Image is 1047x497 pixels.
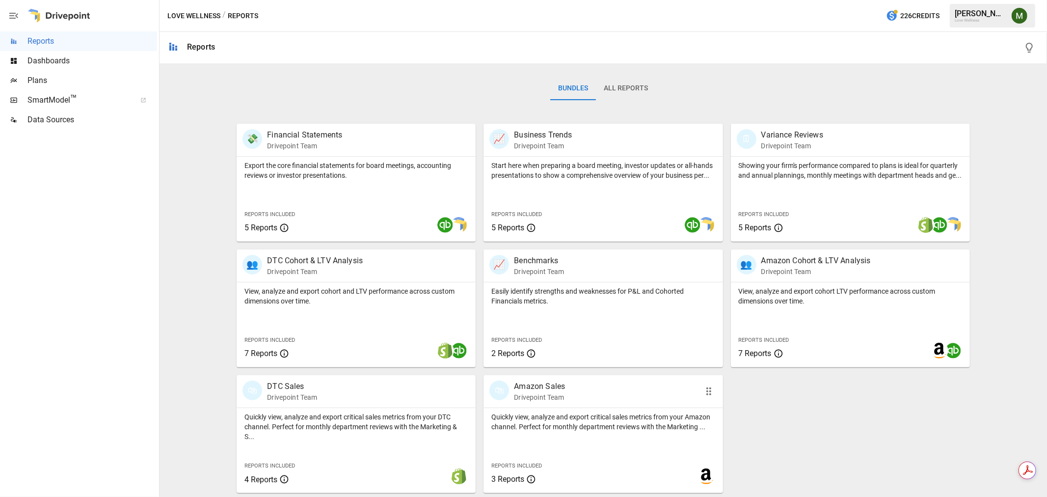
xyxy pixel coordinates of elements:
[514,129,572,141] p: Business Trends
[491,337,542,343] span: Reports Included
[698,469,714,484] img: amazon
[491,211,542,218] span: Reports Included
[27,55,157,67] span: Dashboards
[550,77,596,100] button: Bundles
[932,343,947,359] img: amazon
[27,94,130,106] span: SmartModel
[70,93,77,105] span: ™
[242,129,262,149] div: 💸
[437,343,453,359] img: shopify
[685,217,700,233] img: quickbooks
[242,381,262,400] div: 🛍
[514,255,564,267] p: Benchmarks
[945,217,961,233] img: smart model
[739,161,962,180] p: Showing your firm's performance compared to plans is ideal for quarterly and annual plannings, mo...
[491,474,524,484] span: 3 Reports
[918,217,934,233] img: shopify
[489,255,509,275] div: 📈
[761,267,871,276] p: Drivepoint Team
[900,10,940,22] span: 226 Credits
[267,392,317,402] p: Drivepoint Team
[244,337,295,343] span: Reports Included
[242,255,262,275] div: 👥
[761,141,823,151] p: Drivepoint Team
[27,114,157,126] span: Data Sources
[945,343,961,359] img: quickbooks
[514,392,565,402] p: Drivepoint Team
[737,129,756,149] div: 🗓
[596,77,656,100] button: All Reports
[244,349,277,358] span: 7 Reports
[244,223,277,232] span: 5 Reports
[244,475,277,484] span: 4 Reports
[491,161,715,180] p: Start here when preparing a board meeting, investor updates or all-hands presentations to show a ...
[1012,8,1027,24] img: Meredith Lacasse
[739,286,962,306] p: View, analyze and export cohort LTV performance across custom dimensions over time.
[267,255,363,267] p: DTC Cohort & LTV Analysis
[739,349,772,358] span: 7 Reports
[882,7,943,25] button: 226Credits
[761,255,871,267] p: Amazon Cohort & LTV Analysis
[739,337,789,343] span: Reports Included
[437,217,453,233] img: quickbooks
[451,469,467,484] img: shopify
[491,286,715,306] p: Easily identify strengths and weaknesses for P&L and Cohorted Financials metrics.
[491,412,715,432] p: Quickly view, analyze and export critical sales metrics from your Amazon channel. Perfect for mon...
[489,129,509,149] div: 📈
[739,211,789,218] span: Reports Included
[244,412,468,442] p: Quickly view, analyze and export critical sales metrics from your DTC channel. Perfect for monthl...
[244,161,468,180] p: Export the core financial statements for board meetings, accounting reviews or investor presentat...
[451,343,467,359] img: quickbooks
[187,42,215,52] div: Reports
[955,18,1006,23] div: Love Wellness
[222,10,226,22] div: /
[267,141,342,151] p: Drivepoint Team
[491,349,524,358] span: 2 Reports
[267,267,363,276] p: Drivepoint Team
[1006,2,1033,29] button: Meredith Lacasse
[491,463,542,469] span: Reports Included
[698,217,714,233] img: smart model
[267,129,342,141] p: Financial Statements
[739,223,772,232] span: 5 Reports
[244,211,295,218] span: Reports Included
[267,381,317,392] p: DTC Sales
[761,129,823,141] p: Variance Reviews
[27,35,157,47] span: Reports
[514,381,565,392] p: Amazon Sales
[451,217,467,233] img: smart model
[167,10,220,22] button: Love Wellness
[737,255,756,275] div: 👥
[244,463,295,469] span: Reports Included
[244,286,468,306] p: View, analyze and export cohort and LTV performance across custom dimensions over time.
[514,141,572,151] p: Drivepoint Team
[932,217,947,233] img: quickbooks
[514,267,564,276] p: Drivepoint Team
[27,75,157,86] span: Plans
[489,381,509,400] div: 🛍
[955,9,1006,18] div: [PERSON_NAME]
[491,223,524,232] span: 5 Reports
